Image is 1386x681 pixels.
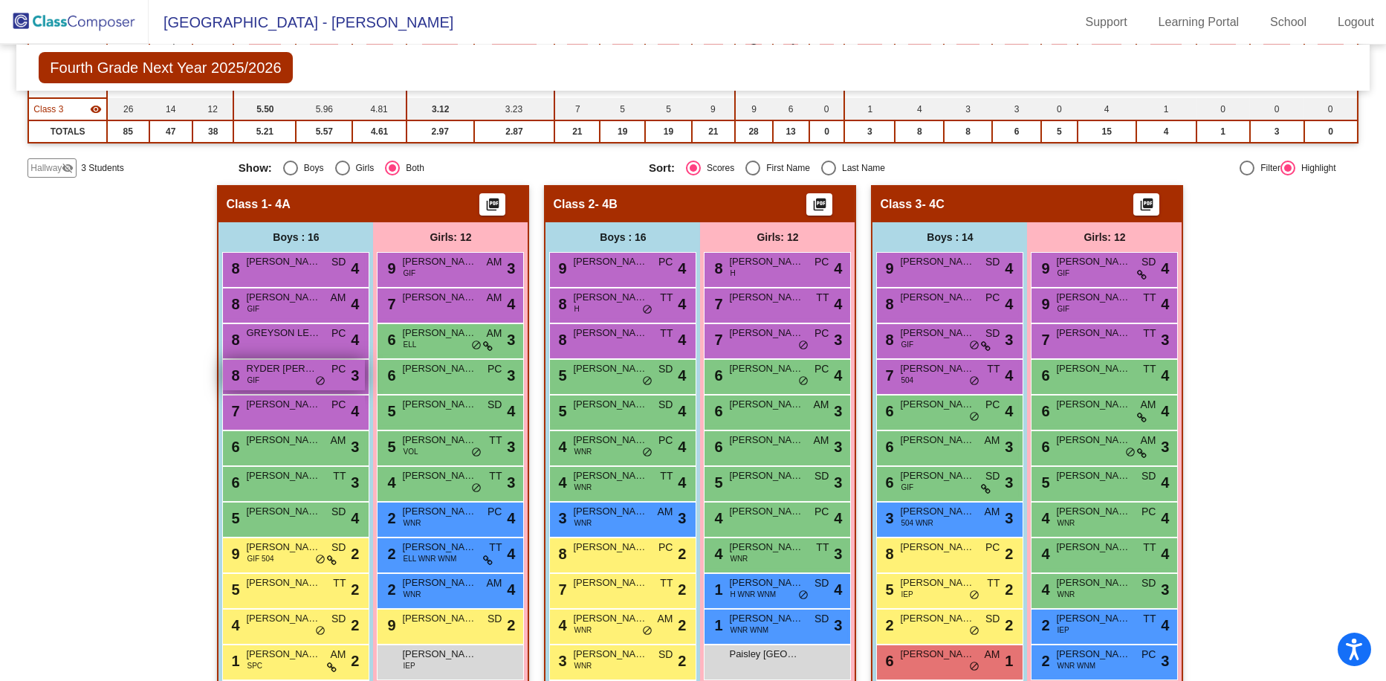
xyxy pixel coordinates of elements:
[573,361,647,376] span: [PERSON_NAME]
[729,254,803,269] span: [PERSON_NAME]
[28,120,107,143] td: TOTALS
[402,397,476,412] span: [PERSON_NAME]
[642,447,652,459] span: do_not_disturb_alt
[149,98,192,120] td: 14
[39,52,292,83] span: Fourth Grade Next Year 2025/2026
[1041,98,1078,120] td: 0
[809,98,845,120] td: 0
[246,254,320,269] span: [PERSON_NAME]
[1304,120,1358,143] td: 0
[1161,293,1169,315] span: 4
[834,471,842,494] span: 3
[488,361,502,377] span: PC
[33,103,63,116] span: Class 3
[600,120,645,143] td: 19
[30,161,62,175] span: Hallway
[900,397,974,412] span: [PERSON_NAME] MOG
[1037,439,1049,455] span: 6
[900,361,974,376] span: [PERSON_NAME]
[474,98,555,120] td: 3.23
[545,222,700,252] div: Boys : 16
[809,120,845,143] td: 0
[1056,433,1130,448] span: [PERSON_NAME]
[352,98,407,120] td: 4.81
[554,403,566,419] span: 5
[1056,326,1130,340] span: [PERSON_NAME]
[645,120,692,143] td: 19
[331,254,346,270] span: SD
[815,468,829,484] span: SD
[922,197,945,212] span: - 4C
[1295,161,1336,175] div: Highlight
[710,296,722,312] span: 7
[107,98,149,120] td: 26
[573,504,647,519] span: [PERSON_NAME]
[985,254,1000,270] span: SD
[834,436,842,458] span: 3
[1254,161,1280,175] div: Filter
[471,340,482,352] span: do_not_disturb_alt
[1037,296,1049,312] span: 9
[969,340,979,352] span: do_not_disturb_alt
[554,474,566,491] span: 4
[1161,400,1169,422] span: 4
[352,120,407,143] td: 4.61
[834,400,842,422] span: 3
[1326,10,1386,34] a: Logout
[729,504,803,519] span: [PERSON_NAME]
[815,504,829,520] span: PC
[1078,98,1136,120] td: 4
[844,98,895,120] td: 1
[815,361,829,377] span: PC
[107,120,149,143] td: 85
[773,98,809,120] td: 6
[985,326,1000,341] span: SD
[574,303,579,314] span: H
[246,468,320,483] span: [PERSON_NAME]
[881,332,893,348] span: 8
[900,468,974,483] span: [PERSON_NAME]
[813,433,829,448] span: AM
[729,290,803,305] span: [PERSON_NAME]
[373,222,528,252] div: Girls: 12
[1041,120,1078,143] td: 5
[400,161,424,175] div: Both
[149,120,192,143] td: 47
[1056,504,1130,519] span: [PERSON_NAME]
[227,332,239,348] span: 8
[710,367,722,384] span: 6
[239,161,272,175] span: Show:
[692,120,735,143] td: 21
[351,293,359,315] span: 4
[660,326,673,341] span: TT
[881,403,893,419] span: 6
[1125,447,1136,459] span: do_not_disturb_alt
[944,98,992,120] td: 3
[227,367,239,384] span: 8
[488,504,502,520] span: PC
[507,257,515,280] span: 3
[474,120,555,143] td: 2.87
[701,161,734,175] div: Scores
[507,364,515,387] span: 3
[710,474,722,491] span: 5
[554,367,566,384] span: 5
[486,290,502,306] span: AM
[1147,10,1251,34] a: Learning Portal
[573,290,647,305] span: [PERSON_NAME]
[351,471,359,494] span: 3
[507,436,515,458] span: 3
[383,439,395,455] span: 5
[227,296,239,312] span: 8
[218,222,373,252] div: Boys : 16
[573,326,647,340] span: [PERSON_NAME]
[573,433,647,448] span: [PERSON_NAME]
[383,296,395,312] span: 7
[351,329,359,351] span: 4
[881,474,893,491] span: 6
[730,268,735,279] span: H
[1005,329,1013,351] span: 3
[760,161,810,175] div: First Name
[1037,260,1049,277] span: 9
[1005,471,1013,494] span: 3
